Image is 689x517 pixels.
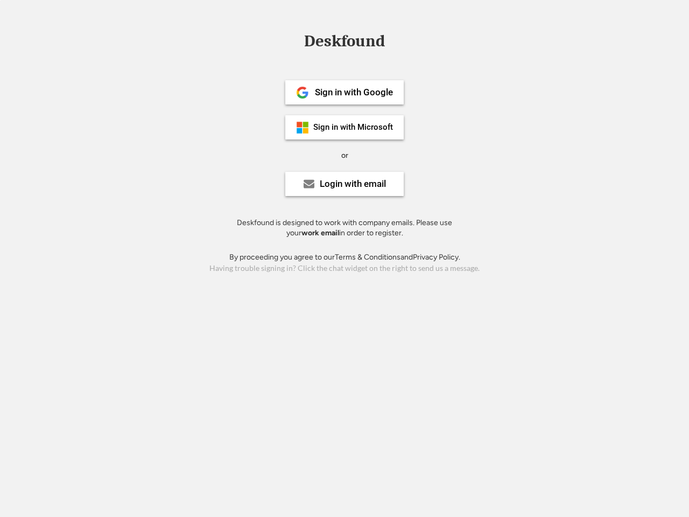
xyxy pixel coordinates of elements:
strong: work email [301,228,339,237]
img: ms-symbollockup_mssymbol_19.png [296,121,309,134]
a: Terms & Conditions [335,253,400,262]
div: Sign in with Google [315,88,393,97]
div: Deskfound [299,33,390,50]
div: Login with email [320,179,386,188]
a: Privacy Policy. [413,253,460,262]
img: 1024px-Google__G__Logo.svg.png [296,86,309,99]
div: Sign in with Microsoft [313,123,393,131]
div: Deskfound is designed to work with company emails. Please use your in order to register. [223,218,466,239]
div: By proceeding you agree to our and [229,252,460,263]
div: or [341,150,348,161]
